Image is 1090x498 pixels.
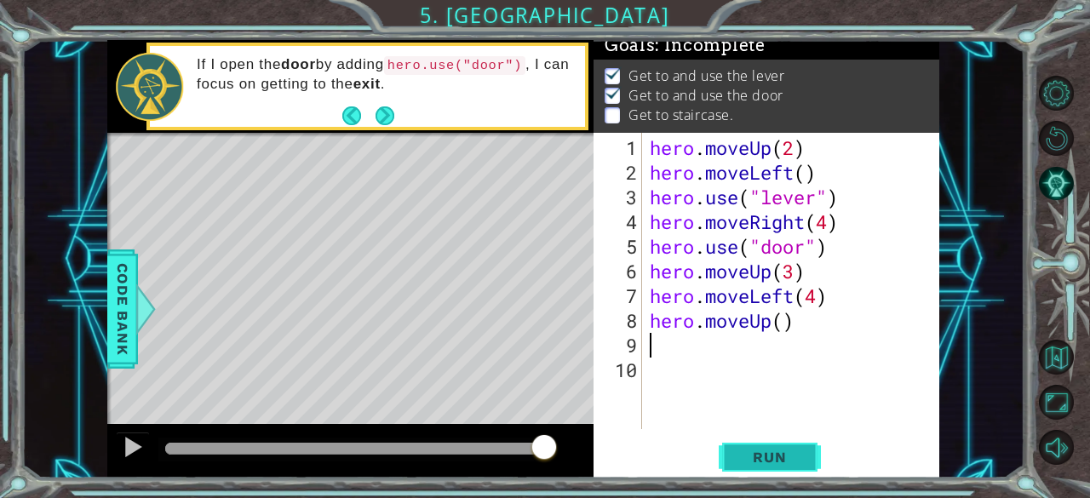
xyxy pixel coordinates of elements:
p: Get to and use the lever [628,66,784,85]
strong: door [281,56,316,72]
div: 3 [597,185,642,209]
code: hero.use("door") [384,56,525,75]
button: Ctrl + P: Play [116,432,150,467]
img: Check mark for checkbox [605,66,622,80]
button: Mute [1039,430,1074,465]
button: AI Hint [1039,166,1074,201]
span: Code Bank [109,256,136,360]
span: Run [736,449,803,466]
div: 8 [597,308,642,333]
p: Get to staircase. [628,106,733,124]
div: 6 [597,259,642,283]
button: Level Options [1039,76,1074,111]
div: 5 [597,234,642,259]
img: Check mark for checkbox [605,86,622,100]
div: 9 [597,333,642,358]
div: 7 [597,283,642,308]
p: If I open the by adding , I can focus on getting to the . [197,55,573,94]
button: Maximize Browser [1039,385,1074,420]
a: Back to Map [1041,335,1090,381]
p: Get to and use the door [628,86,783,105]
span: : Incomplete [655,35,765,55]
button: Shift+Enter: Run current code. [719,440,821,475]
div: 2 [597,160,642,185]
div: 10 [597,358,642,382]
button: Next [375,106,393,125]
button: Restart Level [1039,121,1074,156]
button: Back to Map [1039,340,1074,375]
span: Goals [605,35,766,56]
div: 1 [597,135,642,160]
strong: exit [353,76,381,92]
button: Back [342,106,376,125]
div: 4 [597,209,642,234]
